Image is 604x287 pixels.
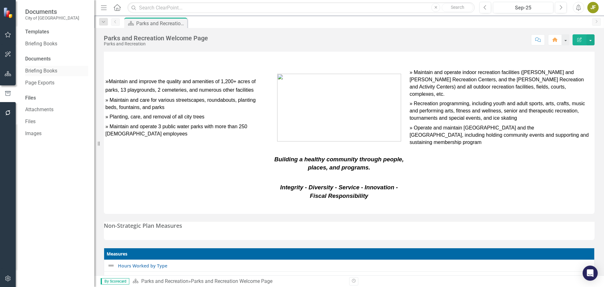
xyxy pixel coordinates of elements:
div: Files [25,95,88,102]
img: Not Defined [107,262,115,269]
span: Documents [25,8,79,15]
span: » Recreation programming, including youth and adult sports, arts, crafts, music and performing ar... [410,101,585,121]
div: » [132,278,344,285]
div: Parks and Recreation Welcome Page [136,20,186,27]
div: Documents [25,55,88,63]
button: Search [442,3,473,12]
div: Parks and Recreation [104,42,208,46]
div: Parks and Recreation Welcome Page [104,35,208,42]
a: Page Exports [25,79,88,87]
span: Non-Strategic Plan Measures [104,222,182,229]
div: Templates [25,28,88,36]
a: Rec Center Attendance [118,275,591,280]
em: Integrity - Diversity - Service - Innovation - Fiscal Responsibility [280,184,398,199]
span: » [105,78,256,93]
td: Double-Click to Edit Right Click for Context Menu [104,260,595,272]
span: » Maintain and operate 3 public water parks with more than 250 [DEMOGRAPHIC_DATA] employees [105,124,247,136]
span: By Scorecard [101,278,129,284]
button: JF [587,2,599,13]
span: » Maintain and care for various streetscapes, roundabouts, planting beds, fountains, and parks [105,97,256,110]
span: » Operate and maintain [GEOGRAPHIC_DATA] and the [GEOGRAPHIC_DATA], including holding community e... [410,125,589,145]
img: MPRD-logo-stacked-red-gray-flat-RGB.png [277,74,401,141]
img: Not Defined [107,273,115,281]
a: Attachments [25,106,88,113]
span: » Planting, care, and removal of all city trees [105,114,204,119]
div: Parks and Recreation Welcome Page [191,278,272,284]
div: Sep-25 [495,4,551,12]
div: Open Intercom Messenger [583,266,598,281]
td: Double-Click to Edit Right Click for Context Menu [104,272,595,283]
a: Images [25,130,88,137]
a: Parks and Recreation [141,278,188,284]
a: Hours Worked by Type [118,263,591,268]
em: Building a healthy community through people, places, and programs. [274,156,404,171]
span: Search [451,5,464,10]
span: » Maintain and operate indoor recreation facilities ([PERSON_NAME] and [PERSON_NAME] Recreation C... [410,70,584,97]
span: Maintain and improve the quality and amenities of 1,200+ acres of parks, 13 playgrounds, 2 cemete... [105,79,256,93]
a: Files [25,118,88,125]
button: Sep-25 [493,2,553,13]
small: City of [GEOGRAPHIC_DATA] [25,15,79,20]
a: Briefing Books [25,67,88,75]
img: ClearPoint Strategy [3,7,14,18]
input: Search ClearPoint... [127,2,475,13]
a: Briefing Books [25,40,88,48]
